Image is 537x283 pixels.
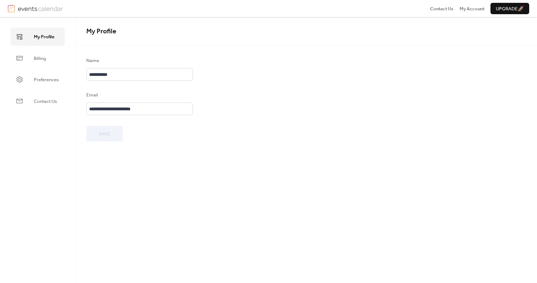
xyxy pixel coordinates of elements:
a: Preferences [11,71,65,88]
span: Preferences [34,76,59,83]
span: My Profile [86,25,116,38]
span: My Profile [34,33,54,40]
span: Contact Us [34,98,57,105]
span: Upgrade 🚀 [496,5,524,12]
div: Name [86,57,191,64]
a: My Profile [11,28,65,45]
span: Billing [34,55,46,62]
a: Billing [11,49,65,67]
img: logotype [18,5,63,12]
img: logo [8,5,15,12]
a: Contact Us [11,92,65,110]
button: Upgrade🚀 [490,3,529,14]
a: My Account [460,5,484,12]
div: Email [86,91,191,99]
a: Contact Us [430,5,454,12]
